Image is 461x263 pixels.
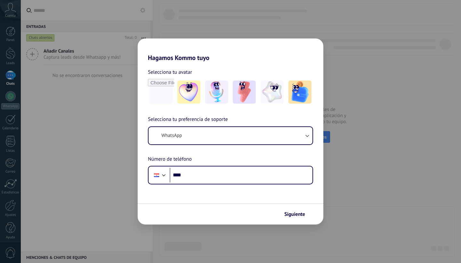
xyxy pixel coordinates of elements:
span: Número de teléfono [148,155,192,164]
span: Siguiente [284,212,305,216]
img: -1.jpeg [177,81,200,104]
span: Selecciona tu preferencia de soporte [148,115,228,124]
span: WhatsApp [161,132,182,139]
img: -2.jpeg [205,81,228,104]
img: -3.jpeg [233,81,256,104]
button: Siguiente [281,209,314,220]
img: -4.jpeg [261,81,284,104]
div: Paraguay: + 595 [150,168,163,182]
span: Selecciona tu avatar [148,68,192,76]
button: WhatsApp [149,127,312,144]
img: -5.jpeg [288,81,311,104]
h2: Hagamos Kommo tuyo [138,38,323,62]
